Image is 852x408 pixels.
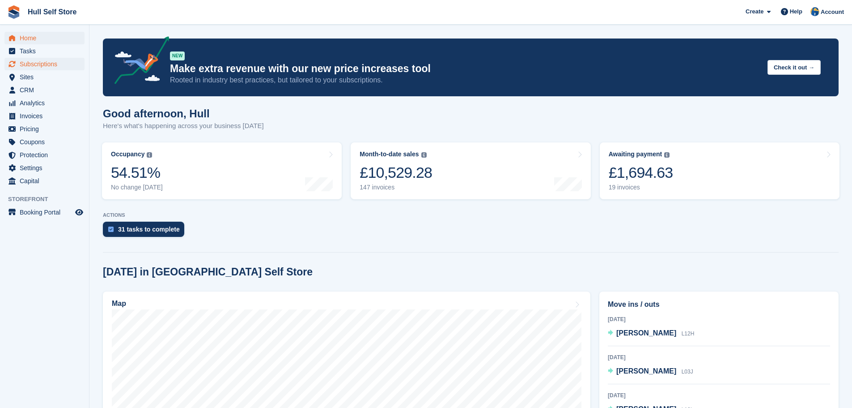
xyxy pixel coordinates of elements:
[4,162,85,174] a: menu
[421,152,427,158] img: icon-info-grey-7440780725fd019a000dd9b08b2336e03edf1995a4989e88bcd33f0948082b44.svg
[4,45,85,57] a: menu
[103,212,839,218] p: ACTIONS
[170,75,760,85] p: Rooted in industry best practices, but tailored to your subscriptions.
[111,150,144,158] div: Occupancy
[4,206,85,219] a: menu
[7,5,21,19] img: stora-icon-8386f47178a22dfd0bd8f6a31ec36ba5ce8667c1dd55bd0f319d3a0aa187defe.svg
[24,4,80,19] a: Hull Self Store
[103,222,189,241] a: 31 tasks to complete
[608,315,830,323] div: [DATE]
[111,184,163,191] div: No change [DATE]
[4,149,85,161] a: menu
[609,163,673,182] div: £1,694.63
[4,97,85,109] a: menu
[107,36,170,87] img: price-adjustments-announcement-icon-8257ccfd72463d97f412b2fc003d46551f7dbcb40ab6d574587a9cd5c0d94...
[608,353,830,361] div: [DATE]
[170,62,760,75] p: Make extra revenue with our new price increases tool
[608,299,830,310] h2: Move ins / outs
[20,45,73,57] span: Tasks
[103,107,264,120] h1: Good afternoon, Hull
[20,84,73,96] span: CRM
[102,142,342,199] a: Occupancy 54.51% No change [DATE]
[600,142,839,199] a: Awaiting payment £1,694.63 19 invoices
[682,331,695,337] span: L12H
[112,300,126,308] h2: Map
[170,52,185,60] div: NEW
[20,58,73,70] span: Subscriptions
[108,227,114,232] img: task-75834270c22a3079a89374b754ae025e5fb1db73e45f91037f5363f120a921f8.svg
[4,110,85,122] a: menu
[664,152,670,158] img: icon-info-grey-7440780725fd019a000dd9b08b2336e03edf1995a4989e88bcd33f0948082b44.svg
[4,136,85,148] a: menu
[20,32,73,44] span: Home
[20,162,73,174] span: Settings
[111,163,163,182] div: 54.51%
[74,207,85,218] a: Preview store
[790,7,802,16] span: Help
[810,7,819,16] img: Hull Self Store
[20,97,73,109] span: Analytics
[4,175,85,187] a: menu
[767,60,821,75] button: Check it out →
[4,71,85,83] a: menu
[8,195,89,204] span: Storefront
[821,8,844,17] span: Account
[20,206,73,219] span: Booking Portal
[20,149,73,161] span: Protection
[360,184,432,191] div: 147 invoices
[616,367,676,375] span: [PERSON_NAME]
[147,152,152,158] img: icon-info-grey-7440780725fd019a000dd9b08b2336e03edf1995a4989e88bcd33f0948082b44.svg
[4,58,85,70] a: menu
[20,71,73,83] span: Sites
[20,175,73,187] span: Capital
[118,226,180,233] div: 31 tasks to complete
[360,163,432,182] div: £10,529.28
[4,84,85,96] a: menu
[20,110,73,122] span: Invoices
[608,366,693,378] a: [PERSON_NAME] L03J
[20,123,73,135] span: Pricing
[608,391,830,399] div: [DATE]
[103,121,264,131] p: Here's what's happening across your business [DATE]
[746,7,763,16] span: Create
[351,142,590,199] a: Month-to-date sales £10,529.28 147 invoices
[609,150,662,158] div: Awaiting payment
[682,369,693,375] span: L03J
[103,266,313,278] h2: [DATE] in [GEOGRAPHIC_DATA] Self Store
[609,184,673,191] div: 19 invoices
[360,150,419,158] div: Month-to-date sales
[4,32,85,44] a: menu
[608,328,694,339] a: [PERSON_NAME] L12H
[4,123,85,135] a: menu
[20,136,73,148] span: Coupons
[616,329,676,337] span: [PERSON_NAME]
